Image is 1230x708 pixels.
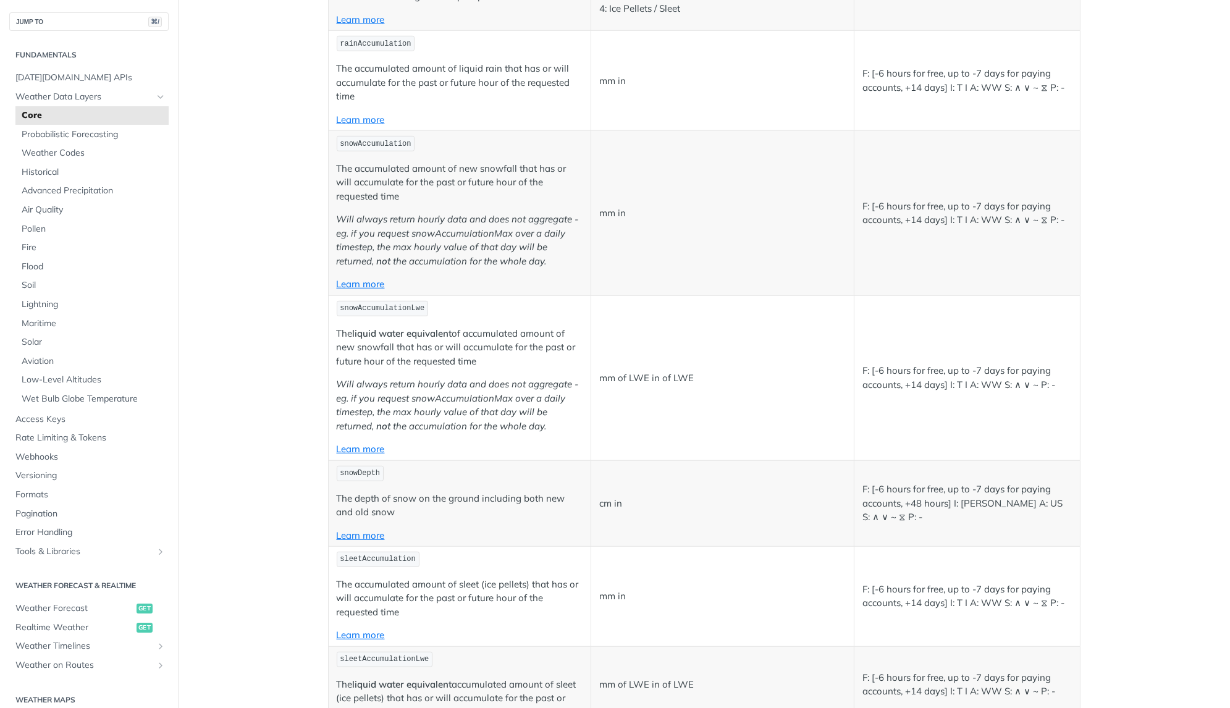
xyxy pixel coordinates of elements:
[22,374,166,386] span: Low-Level Altitudes
[15,182,169,200] a: Advanced Precipitation
[340,655,429,664] span: sleetAccumulationLwe
[9,448,169,466] a: Webhooks
[340,304,424,313] span: snowAccumulationLwe
[862,67,1071,95] p: F: [-6 hours for free, up to -7 days for paying accounts, +14 days] I: T I A: WW S: ∧ ∨ ~ ⧖ P: -
[337,529,385,541] a: Learn more
[22,355,166,368] span: Aviation
[22,185,166,197] span: Advanced Precipitation
[599,678,846,692] p: mm of LWE in of LWE
[9,410,169,429] a: Access Keys
[9,505,169,523] a: Pagination
[862,364,1071,392] p: F: [-6 hours for free, up to -7 days for paying accounts, +14 days] I: T I A: WW S: ∧ ∨ ~ P: -
[337,629,385,641] a: Learn more
[22,223,166,235] span: Pollen
[15,238,169,257] a: Fire
[15,602,133,615] span: Weather Forecast
[15,295,169,314] a: Lightning
[340,555,415,563] span: sleetAccumulation
[15,432,166,444] span: Rate Limiting & Tokens
[9,694,169,706] h2: Weather Maps
[22,242,166,254] span: Fire
[15,489,166,501] span: Formats
[862,200,1071,227] p: F: [-6 hours for free, up to -7 days for paying accounts, +14 days] I: T I A: WW S: ∧ ∨ ~ ⧖ P: -
[15,144,169,162] a: Weather Codes
[22,279,166,292] span: Soil
[15,125,169,144] a: Probabilistic Forecasting
[337,62,583,104] p: The accumulated amount of liquid rain that has or will accumulate for the past or future hour of ...
[22,318,166,330] span: Maritime
[15,352,169,371] a: Aviation
[377,255,391,267] strong: not
[22,261,166,273] span: Flood
[9,88,169,106] a: Weather Data LayersHide subpages for Weather Data Layers
[353,327,452,339] strong: liquid water equivalent
[599,371,846,386] p: mm of LWE in of LWE
[15,371,169,389] a: Low-Level Altitudes
[9,429,169,447] a: Rate Limiting & Tokens
[15,470,166,482] span: Versioning
[15,659,153,672] span: Weather on Routes
[15,333,169,352] a: Solar
[15,220,169,238] a: Pollen
[22,129,166,141] span: Probabilistic Forecasting
[148,17,162,27] span: ⌘/
[22,109,166,122] span: Core
[337,14,385,25] a: Learn more
[394,255,547,267] em: the accumulation for the whole day.
[22,147,166,159] span: Weather Codes
[15,546,153,558] span: Tools & Libraries
[353,678,452,690] strong: liquid water equivalent
[15,640,153,652] span: Weather Timelines
[15,451,166,463] span: Webhooks
[599,206,846,221] p: mm in
[337,443,385,455] a: Learn more
[599,497,846,511] p: cm in
[156,660,166,670] button: Show subpages for Weather on Routes
[15,526,166,539] span: Error Handling
[15,91,153,103] span: Weather Data Layers
[9,69,169,87] a: [DATE][DOMAIN_NAME] APIs
[9,542,169,561] a: Tools & LibrariesShow subpages for Tools & Libraries
[337,162,583,204] p: The accumulated amount of new snowfall that has or will accumulate for the past or future hour of...
[9,637,169,655] a: Weather TimelinesShow subpages for Weather Timelines
[862,483,1071,525] p: F: [-6 hours for free, up to -7 days for paying accounts, +48 hours] I: [PERSON_NAME] A: US S: ∧ ...
[15,413,166,426] span: Access Keys
[599,589,846,604] p: mm in
[15,390,169,408] a: Wet Bulb Globe Temperature
[15,201,169,219] a: Air Quality
[15,72,166,84] span: [DATE][DOMAIN_NAME] APIs
[15,276,169,295] a: Soil
[340,140,411,148] span: snowAccumulation
[337,378,579,432] em: Will always return hourly data and does not aggregate - eg. if you request snowAccumulationMax ov...
[337,114,385,125] a: Learn more
[599,2,846,16] p: 4: Ice Pellets / Sleet
[9,523,169,542] a: Error Handling
[15,508,166,520] span: Pagination
[337,278,385,290] a: Learn more
[337,578,583,620] p: The accumulated amount of sleet (ice pellets) that has or will accumulate for the past or future ...
[15,314,169,333] a: Maritime
[156,92,166,102] button: Hide subpages for Weather Data Layers
[156,641,166,651] button: Show subpages for Weather Timelines
[9,466,169,485] a: Versioning
[22,393,166,405] span: Wet Bulb Globe Temperature
[340,40,411,48] span: rainAccumulation
[337,213,579,267] em: Will always return hourly data and does not aggregate - eg. if you request snowAccumulationMax ov...
[156,547,166,557] button: Show subpages for Tools & Libraries
[22,298,166,311] span: Lightning
[862,583,1071,610] p: F: [-6 hours for free, up to -7 days for paying accounts, +14 days] I: T I A: WW S: ∧ ∨ ~ ⧖ P: -
[9,580,169,591] h2: Weather Forecast & realtime
[394,420,547,432] em: the accumulation for the whole day.
[15,258,169,276] a: Flood
[340,469,380,478] span: snowDepth
[22,336,166,348] span: Solar
[22,166,166,179] span: Historical
[9,618,169,637] a: Realtime Weatherget
[137,623,153,633] span: get
[337,492,583,520] p: The depth of snow on the ground including both new and old snow
[377,420,391,432] strong: not
[137,604,153,613] span: get
[9,656,169,675] a: Weather on RoutesShow subpages for Weather on Routes
[9,49,169,61] h2: Fundamentals
[9,486,169,504] a: Formats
